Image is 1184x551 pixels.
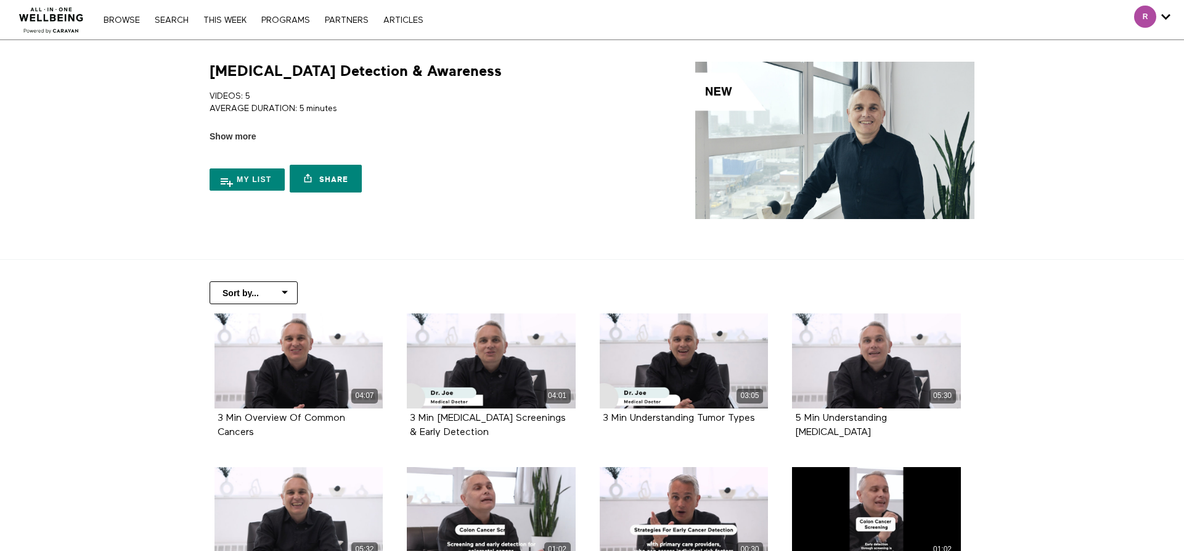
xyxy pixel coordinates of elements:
[218,413,345,437] a: 3 Min Overview Of Common Cancers
[351,389,378,403] div: 04:07
[210,130,256,143] span: Show more
[407,313,576,408] a: 3 Min Cancer Screenings & Early Detection 04:01
[255,16,316,25] a: PROGRAMS
[214,313,383,408] a: 3 Min Overview Of Common Cancers 04:07
[603,413,755,423] strong: 3 Min Understanding Tumor Types
[149,16,195,25] a: Search
[695,62,974,219] img: Cancer Detection & Awareness
[377,16,430,25] a: ARTICLES
[737,389,763,403] div: 03:05
[319,16,375,25] a: PARTNERS
[410,413,566,437] a: 3 Min [MEDICAL_DATA] Screenings & Early Detection
[97,14,429,26] nav: Primary
[210,90,587,115] p: VIDEOS: 5 AVERAGE DURATION: 5 minutes
[795,413,887,437] strong: 5 Min Understanding Colorectal Cancer
[290,165,361,193] a: Share
[210,168,285,191] button: My list
[600,313,769,408] a: 3 Min Understanding Tumor Types 03:05
[603,413,755,423] a: 3 Min Understanding Tumor Types
[410,413,566,437] strong: 3 Min Cancer Screenings & Early Detection
[929,389,956,403] div: 05:30
[97,16,146,25] a: Browse
[792,313,961,408] a: 5 Min Understanding Colorectal Cancer 05:30
[210,62,502,81] h1: [MEDICAL_DATA] Detection & Awareness
[795,413,887,437] a: 5 Min Understanding [MEDICAL_DATA]
[197,16,253,25] a: THIS WEEK
[544,389,571,403] div: 04:01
